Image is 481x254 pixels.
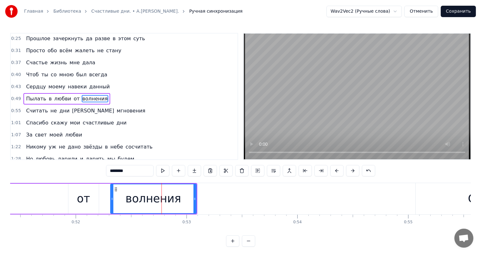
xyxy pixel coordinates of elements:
span: зачеркнуть [52,35,84,42]
span: не [58,143,66,150]
span: моему [48,83,66,90]
span: этом [117,35,131,42]
span: Ручная синхронизация [189,8,243,15]
span: мы [107,155,116,162]
span: сосчитать [125,143,153,150]
span: свет [35,131,47,138]
span: да [85,35,93,42]
span: 0:25 [11,35,21,42]
div: 0:54 [293,220,302,225]
span: Счастье [25,59,48,66]
span: 1:07 [11,132,21,138]
span: Сердцу [25,83,47,90]
span: мною [59,71,74,78]
span: любви [54,95,72,102]
span: Чтоб [25,71,39,78]
a: Счастливые дни. • А.[PERSON_NAME]. [91,8,179,15]
span: звёзды [83,143,103,150]
span: не [50,107,57,114]
span: Просто [25,47,46,54]
span: и [79,155,84,162]
div: 0:53 [182,220,191,225]
span: 0:37 [11,60,21,66]
span: дни [116,119,127,126]
span: дано [67,143,81,150]
span: Прошлое [25,35,51,42]
span: в [104,143,108,150]
span: Никому [25,143,47,150]
span: от [73,95,80,102]
span: 0:55 [11,108,21,114]
a: Библиотека [53,8,81,15]
span: мои [69,119,81,126]
span: скажу [50,119,68,126]
span: небе [110,143,124,150]
span: жалеть [74,47,95,54]
span: любовь [35,155,56,162]
span: 1:01 [11,120,21,126]
div: Открытый чат [454,229,473,248]
span: любви [65,131,83,138]
span: 0:43 [11,84,21,90]
div: от [77,190,90,207]
img: youka [5,5,18,18]
span: данный [89,83,111,90]
span: в [48,95,52,102]
div: 0:55 [404,220,413,225]
span: в [112,35,116,42]
span: мгновения [116,107,146,114]
span: счастливые [82,119,115,126]
span: 0:49 [11,96,21,102]
button: Сохранить [441,6,476,17]
span: волнения [82,95,108,102]
span: не [97,47,104,54]
div: волнения [125,190,181,207]
a: Главная [24,8,43,15]
span: [PERSON_NAME] [72,107,115,114]
span: со [50,71,57,78]
span: всём [59,47,73,54]
span: стану [105,47,122,54]
span: 0:31 [11,48,21,54]
span: Считать [25,107,48,114]
span: жизнь [49,59,67,66]
span: уж [48,143,57,150]
span: ты [41,71,49,78]
span: дарили [57,155,78,162]
nav: breadcrumb [24,8,243,15]
span: был [76,71,87,78]
span: 0:40 [11,72,21,78]
span: разве [94,35,111,42]
span: Пылать [25,95,47,102]
span: дарить [85,155,105,162]
span: всегда [88,71,108,78]
span: дни [59,107,70,114]
div: 0:52 [72,220,80,225]
button: Отменить [404,6,438,17]
span: 1:22 [11,144,21,150]
span: моей [49,131,63,138]
span: мне [69,59,80,66]
span: будем [117,155,135,162]
span: 1:28 [11,156,21,162]
span: суть [133,35,146,42]
span: навеки [67,83,87,90]
span: Спасибо [25,119,49,126]
span: Но [25,155,34,162]
span: За [25,131,33,138]
span: обо [47,47,57,54]
span: дала [82,59,96,66]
